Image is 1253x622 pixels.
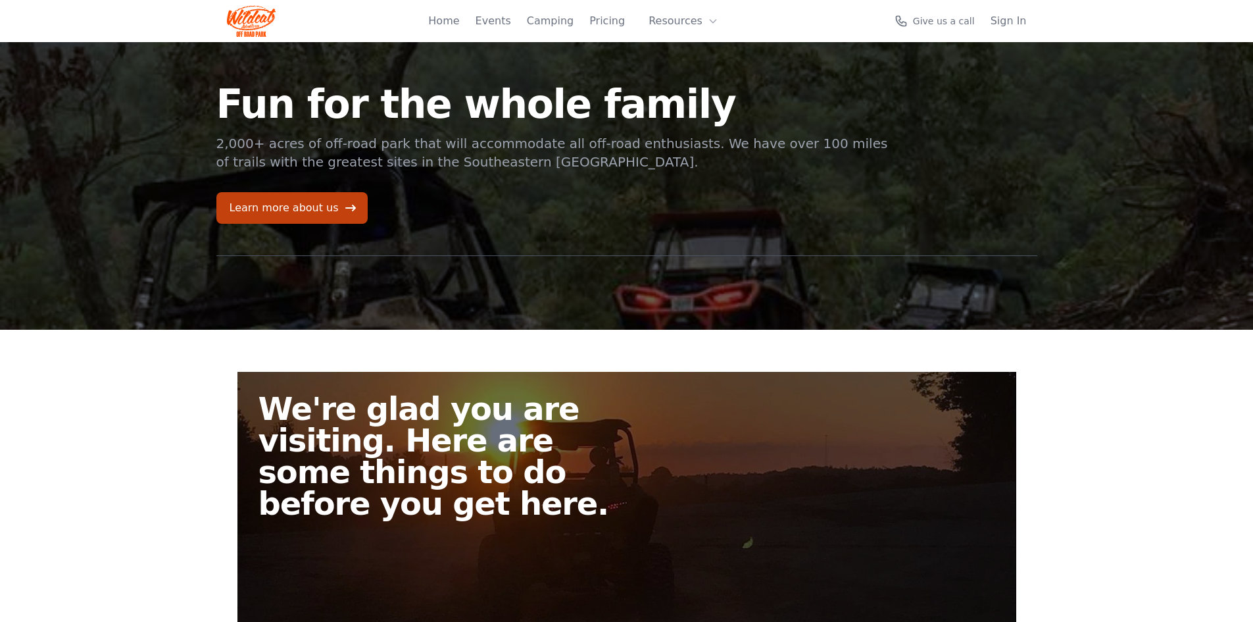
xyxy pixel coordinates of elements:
a: Give us a call [895,14,975,28]
h1: Fun for the whole family [216,84,890,124]
a: Camping [527,13,574,29]
a: Learn more about us [216,192,368,224]
p: 2,000+ acres of off-road park that will accommodate all off-road enthusiasts. We have over 100 mi... [216,134,890,171]
a: Home [428,13,459,29]
h2: We're glad you are visiting. Here are some things to do before you get here. [258,393,637,519]
a: Sign In [991,13,1027,29]
img: Wildcat Logo [227,5,276,37]
a: Pricing [589,13,625,29]
button: Resources [641,8,726,34]
a: Events [476,13,511,29]
span: Give us a call [913,14,975,28]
